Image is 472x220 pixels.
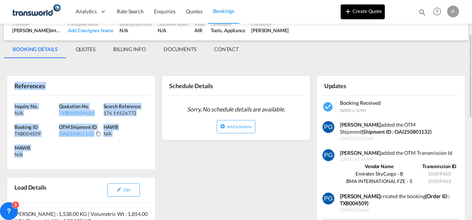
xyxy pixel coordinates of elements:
md-icon: icon-checkbox-marked-circle [322,101,334,113]
div: created the booking [340,193,460,207]
td: 15009463 [419,177,460,185]
span: [DATE] 2:32 PM [340,108,366,113]
span: Help [431,5,443,18]
span: Edit [124,187,131,192]
md-tab-item: CONTACT [205,40,248,58]
span: Search Reference [104,103,141,109]
body: Editor, editor4 [7,7,129,15]
strong: Vendor Name [365,163,394,169]
md-tab-item: DOCUMENTS [155,40,205,58]
span: BMA INTERNATIONAL FZE [50,27,99,33]
div: TXB000004600 [59,110,102,116]
span: Add Schedule [227,124,252,129]
span: OTM Shipment ID [59,124,97,130]
div: Document Expert [158,21,189,27]
img: vm11kgAAAAZJREFUAwCWHwimzl+9jgAAAABJRU5ErkJggg== [322,121,334,133]
span: MAWB [14,145,30,151]
md-icon: Click to Copy [96,131,101,136]
div: Help [431,5,447,19]
div: P [447,6,459,17]
div: OAI250801132 [59,130,94,137]
div: Booking Specialist [119,21,152,27]
div: Customer [12,21,62,27]
img: f753ae806dec11f0841701cdfdf085c0.png [11,3,61,20]
md-tab-item: BILLING INFO [104,40,155,58]
span: HAWB [104,124,118,130]
div: Updates [322,79,390,92]
div: Commodity [211,21,245,27]
span: Booking ID [14,124,38,130]
span: [DATE] 10:33 AM [340,156,460,163]
div: added the OTM Transmission Id [340,149,460,157]
div: [PERSON_NAME] [12,27,62,34]
span: Enquiries [154,8,176,14]
img: vm11kgAAAAZJREFUAwCWHwimzl+9jgAAAABJRU5ErkJggg== [322,149,334,161]
button: icon-plus-circleAdd Schedule [217,120,255,133]
div: N/A [119,27,152,34]
div: Created By [251,21,289,27]
div: Schedule Details [167,79,235,92]
span: Sorry, No schedule details are available. [184,102,288,116]
span: Booking Received [340,100,381,106]
div: Tools, Appliance [211,27,245,34]
td: BMA INTERNATIONAL FZE - S [340,177,419,185]
strong: [PERSON_NAME] [340,121,381,128]
div: N/A [104,130,148,137]
span: [DATE] 4:02pm [340,207,460,213]
div: References [13,79,80,92]
md-pagination-wrapper: Use the left and right arrow keys to navigate between tabs [4,40,248,58]
md-icon: icon-magnify [418,8,426,16]
div: N/A [14,110,57,116]
md-tab-item: QUOTES [67,40,104,58]
md-tab-item: BOOKING DETAILS [4,40,67,58]
div: TXB004509 [14,130,57,137]
strong: (Shipment ID : OAI250801132) [361,129,432,135]
span: Bookings [213,8,234,14]
div: icon-magnify [418,8,426,19]
div: Load Details [13,180,49,200]
div: N/A [158,27,189,34]
span: Analytics [76,8,97,15]
span: Quotes [186,8,202,14]
span: Rate Search [117,8,144,14]
div: 176 14526772 [104,110,146,116]
span: Quotation No. [59,103,89,109]
span: Inquiry No. [14,103,38,109]
td: Emirates SkyCargo - B [340,170,419,177]
span: [DATE] 10:33 AM [340,136,460,142]
md-icon: icon-plus 400-fg [344,7,353,16]
img: vm11kgAAAAZJREFUAwCWHwimzl+9jgAAAABJRU5ErkJggg== [322,193,334,204]
div: Consignee Name [68,21,114,27]
strong: Transmission ID [422,163,457,169]
td: 15009460 [419,170,460,177]
div: N/A [14,151,23,158]
md-icon: icon-plus-circle [220,124,225,129]
div: AIR [194,27,205,34]
button: icon-pencilEdit [107,183,140,197]
button: icon-plus 400-fgCreate Quote [341,4,385,19]
b: [PERSON_NAME] [340,193,381,199]
div: added the OTM Shipment [340,121,460,136]
div: Mode [194,21,205,27]
div: Pradhesh Gautham [251,27,289,34]
strong: [PERSON_NAME] [340,150,381,156]
md-icon: icon-pencil [117,187,122,192]
div: Add Consignee Name [68,27,114,34]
